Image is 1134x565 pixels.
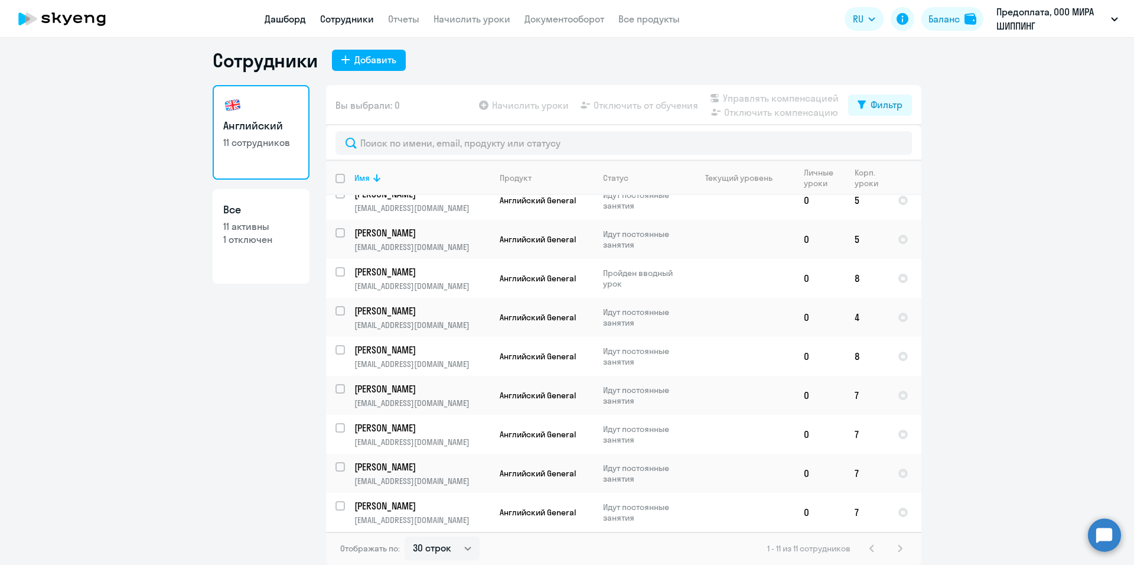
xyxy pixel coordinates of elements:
button: Предоплата, ООО МИРА ШИППИНГ [990,5,1124,33]
div: Личные уроки [804,167,845,189]
p: [EMAIL_ADDRESS][DOMAIN_NAME] [354,203,490,213]
span: Английский General [500,273,576,284]
p: [EMAIL_ADDRESS][DOMAIN_NAME] [354,476,490,486]
span: Английский General [500,468,576,479]
p: 11 сотрудников [223,136,299,149]
button: Балансbalance [921,7,983,31]
p: Пройден вводный урок [603,268,684,289]
span: RU [853,12,863,26]
a: Все продукты [618,13,680,25]
div: Имя [354,173,490,183]
a: Все11 активны1 отключен [213,189,309,284]
div: Добавить [354,53,396,67]
p: 1 отключен [223,233,299,246]
td: 7 [845,376,888,415]
a: [PERSON_NAME] [354,421,490,434]
span: Английский General [500,351,576,362]
a: Английский11 сотрудников [213,85,309,180]
div: Баланс [928,12,960,26]
p: Идут постоянные занятия [603,463,684,484]
div: Текущий уровень [705,173,773,183]
img: english [223,96,242,115]
a: [PERSON_NAME] [354,343,490,356]
td: 0 [794,415,845,454]
div: Личные уроки [804,167,837,189]
a: [PERSON_NAME] [354,265,490,278]
a: [PERSON_NAME] [354,304,490,317]
p: [EMAIL_ADDRESS][DOMAIN_NAME] [354,398,490,408]
p: Идут постоянные занятия [603,424,684,445]
span: Английский General [500,234,576,245]
span: Английский General [500,312,576,323]
button: Добавить [332,50,406,71]
p: Предоплата, ООО МИРА ШИППИНГ [996,5,1106,33]
td: 8 [845,259,888,298]
div: Статус [603,173,684,183]
p: [PERSON_NAME] [354,226,488,239]
input: Поиск по имени, email, продукту или статусу [335,131,912,155]
p: [EMAIL_ADDRESS][DOMAIN_NAME] [354,359,490,369]
div: Продукт [500,173,593,183]
td: 5 [845,220,888,259]
a: Сотрудники [320,13,374,25]
p: Идут постоянные занятия [603,229,684,250]
h3: Английский [223,118,299,134]
a: [PERSON_NAME] [354,382,490,395]
td: 7 [845,454,888,493]
p: [EMAIL_ADDRESS][DOMAIN_NAME] [354,320,490,330]
a: Документооборот [524,13,604,25]
div: Корп. уроки [855,167,888,189]
p: [EMAIL_ADDRESS][DOMAIN_NAME] [354,437,490,447]
h1: Сотрудники [213,48,318,72]
td: 0 [794,454,845,493]
td: 0 [794,337,845,376]
div: Текущий уровень [694,173,794,183]
p: [PERSON_NAME] [354,265,488,278]
a: Отчеты [388,13,419,25]
span: Английский General [500,507,576,518]
td: 0 [794,298,845,337]
td: 0 [794,259,845,298]
div: Корп. уроки [855,167,880,189]
span: Английский General [500,195,576,206]
h3: Все [223,202,299,217]
span: 1 - 11 из 11 сотрудников [767,543,850,554]
p: Идут постоянные занятия [603,346,684,367]
td: 8 [845,337,888,376]
td: 4 [845,298,888,337]
td: 7 [845,493,888,532]
td: 0 [794,181,845,220]
img: balance [964,13,976,25]
span: Английский General [500,390,576,401]
p: [PERSON_NAME] [354,421,488,434]
p: [EMAIL_ADDRESS][DOMAIN_NAME] [354,242,490,252]
p: [EMAIL_ADDRESS][DOMAIN_NAME] [354,281,490,291]
p: [EMAIL_ADDRESS][DOMAIN_NAME] [354,515,490,525]
p: [PERSON_NAME] [354,499,488,512]
p: 11 активны [223,220,299,233]
p: [PERSON_NAME] [354,382,488,395]
p: [PERSON_NAME] [354,304,488,317]
span: Отображать по: [340,543,400,554]
a: [PERSON_NAME] [354,460,490,473]
span: Английский General [500,429,576,440]
p: Идут постоянные занятия [603,385,684,406]
div: Фильтр [871,98,902,112]
td: 0 [794,376,845,415]
p: [PERSON_NAME] [354,460,488,473]
td: 5 [845,181,888,220]
p: Идут постоянные занятия [603,307,684,328]
p: Идут постоянные занятия [603,502,684,523]
a: [PERSON_NAME] [354,226,490,239]
div: Имя [354,173,370,183]
a: Начислить уроки [434,13,510,25]
a: [PERSON_NAME] [354,499,490,512]
span: Вы выбрали: 0 [335,98,400,112]
td: 0 [794,493,845,532]
td: 0 [794,220,845,259]
p: [PERSON_NAME] [354,343,488,356]
button: RU [845,7,884,31]
div: Статус [603,173,628,183]
button: Фильтр [848,95,912,116]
